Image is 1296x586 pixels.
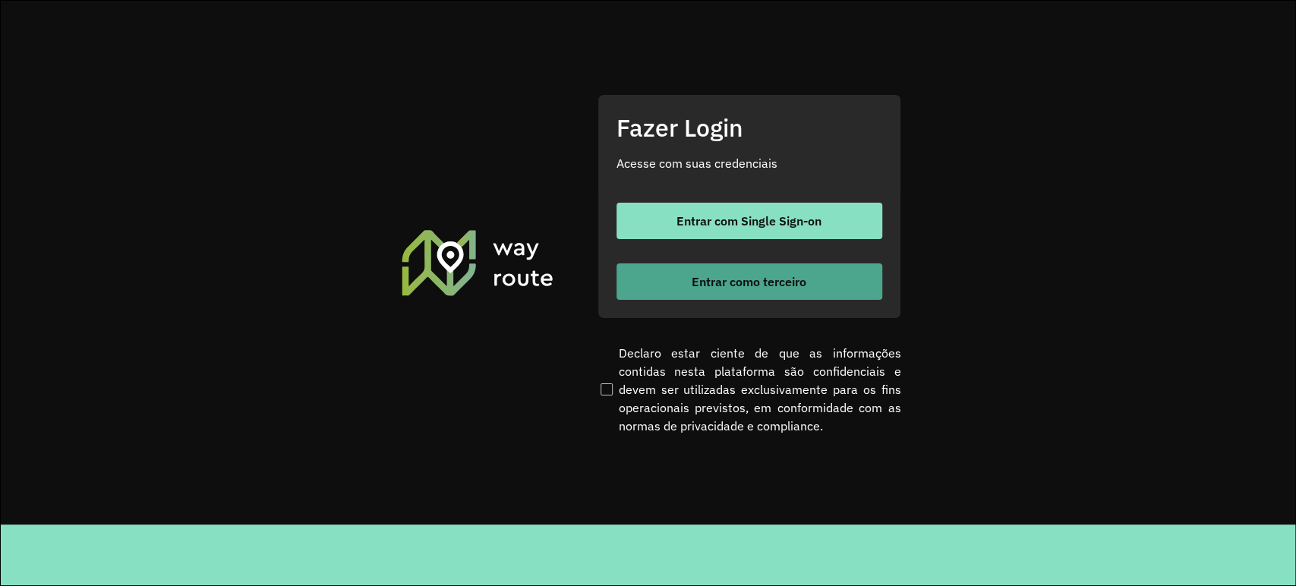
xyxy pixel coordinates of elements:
[399,228,556,298] img: Roteirizador AmbevTech
[616,263,882,300] button: button
[616,113,882,142] h2: Fazer Login
[616,203,882,239] button: button
[616,154,882,172] p: Acesse com suas credenciais
[598,344,901,435] label: Declaro estar ciente de que as informações contidas nesta plataforma são confidenciais e devem se...
[692,276,806,288] span: Entrar como terceiro
[676,215,821,227] span: Entrar com Single Sign-on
